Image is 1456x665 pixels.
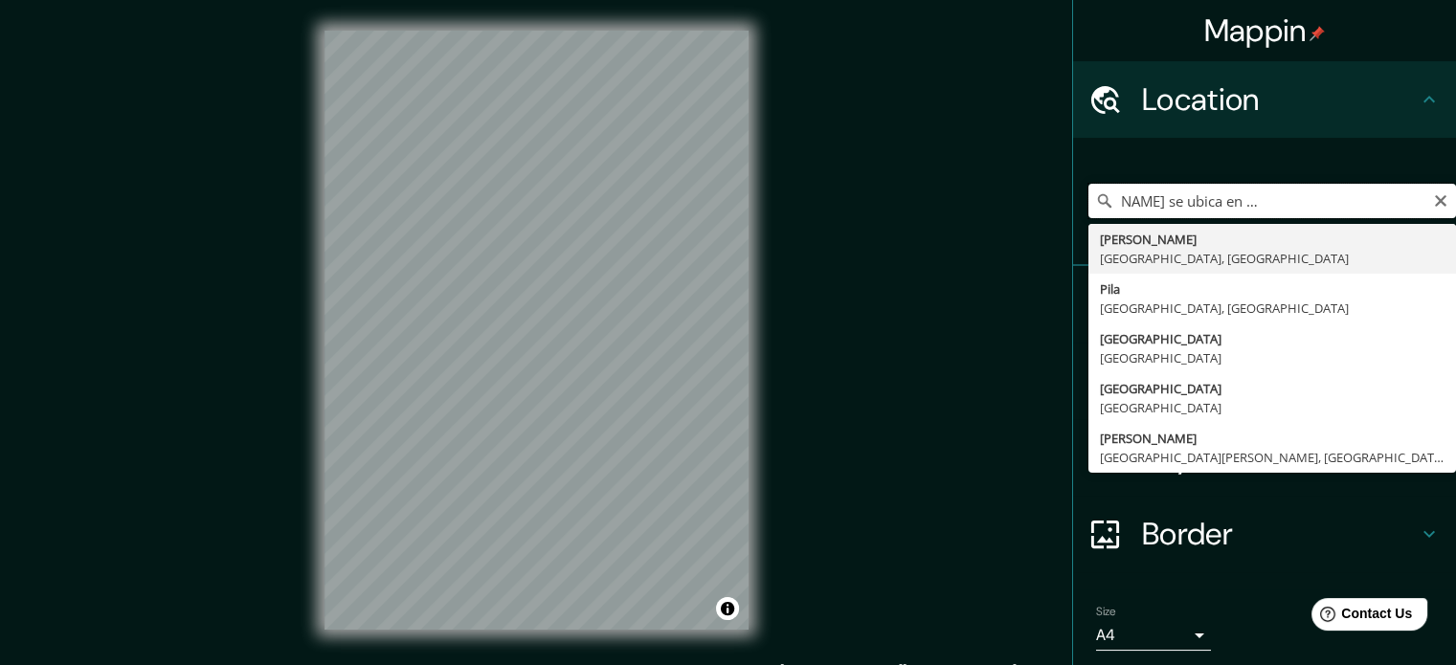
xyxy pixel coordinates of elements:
[1100,398,1445,417] div: [GEOGRAPHIC_DATA]
[716,597,739,620] button: Toggle attribution
[1142,80,1418,119] h4: Location
[1310,26,1325,41] img: pin-icon.png
[1100,249,1445,268] div: [GEOGRAPHIC_DATA], [GEOGRAPHIC_DATA]
[1073,343,1456,419] div: Style
[1073,496,1456,572] div: Border
[325,31,749,630] canvas: Map
[1073,266,1456,343] div: Pins
[1096,620,1211,651] div: A4
[1204,11,1326,50] h4: Mappin
[1433,190,1448,209] button: Clear
[1088,184,1456,218] input: Pick your city or area
[1286,590,1435,644] iframe: Help widget launcher
[1096,604,1116,620] label: Size
[1073,419,1456,496] div: Layout
[1100,279,1445,299] div: Pila
[1100,379,1445,398] div: [GEOGRAPHIC_DATA]
[1100,348,1445,367] div: [GEOGRAPHIC_DATA]
[1100,448,1445,467] div: [GEOGRAPHIC_DATA][PERSON_NAME], [GEOGRAPHIC_DATA]
[1100,299,1445,318] div: [GEOGRAPHIC_DATA], [GEOGRAPHIC_DATA]
[1142,515,1418,553] h4: Border
[1100,329,1445,348] div: [GEOGRAPHIC_DATA]
[1142,438,1418,477] h4: Layout
[1073,61,1456,138] div: Location
[1100,230,1445,249] div: [PERSON_NAME]
[1100,429,1445,448] div: [PERSON_NAME]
